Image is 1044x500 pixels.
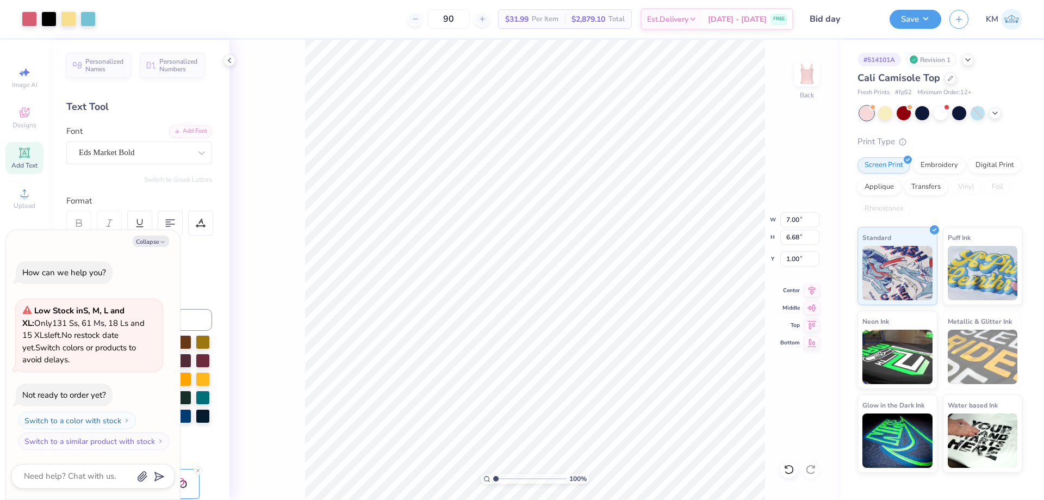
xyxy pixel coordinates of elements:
button: Switch to a similar product with stock [18,433,170,450]
span: 100 % [569,474,587,484]
div: Vinyl [951,179,981,195]
div: Print Type [857,135,1022,148]
input: – – [427,9,470,29]
button: Save [890,10,941,29]
span: KM [986,13,998,26]
span: [DATE] - [DATE] [708,14,767,25]
img: Glow in the Dark Ink [862,413,933,468]
div: How can we help you? [22,267,106,278]
span: Est. Delivery [647,14,688,25]
div: Transfers [904,179,948,195]
span: No restock date yet. [22,330,119,353]
img: Metallic & Glitter Ink [948,330,1018,384]
label: Font [66,125,83,138]
div: Screen Print [857,157,910,174]
span: Middle [780,304,800,312]
span: Minimum Order: 12 + [917,88,972,97]
img: Neon Ink [862,330,933,384]
img: Switch to a color with stock [123,417,130,424]
span: Top [780,322,800,329]
span: Total [608,14,625,25]
span: Neon Ink [862,316,889,327]
div: # 514101A [857,53,901,66]
img: Back [796,63,818,85]
div: Add Font [169,125,212,138]
a: KM [986,9,1022,30]
button: Switch to a color with stock [18,412,136,429]
span: Designs [13,121,36,129]
div: Revision 1 [906,53,956,66]
span: # fp52 [895,88,912,97]
img: Karl Michael Narciza [1001,9,1022,30]
span: Water based Ink [948,399,998,411]
span: Glow in the Dark Ink [862,399,924,411]
div: Not ready to order yet? [22,390,106,400]
span: Personalized Names [85,58,124,73]
div: Applique [857,179,901,195]
button: Switch to Greek Letters [144,175,212,184]
img: Water based Ink [948,413,1018,468]
strong: Low Stock in S, M, L and XL : [22,305,125,329]
span: $31.99 [505,14,529,25]
span: Cali Camisole Top [857,71,940,84]
div: Digital Print [968,157,1021,174]
span: Fresh Prints [857,88,890,97]
img: Standard [862,246,933,300]
span: Bottom [780,339,800,347]
img: Switch to a similar product with stock [157,438,164,445]
div: Text Tool [66,100,212,114]
span: Per Item [532,14,558,25]
span: Center [780,287,800,294]
span: $2,879.10 [571,14,605,25]
input: Untitled Design [801,8,881,30]
span: Puff Ink [948,232,971,243]
span: Add Text [11,161,38,170]
span: Metallic & Glitter Ink [948,316,1012,327]
span: Personalized Numbers [159,58,198,73]
button: Collapse [133,236,169,247]
span: Only 131 Ss, 61 Ms, 18 Ls and 15 XLs left. Switch colors or products to avoid delays. [22,305,145,365]
div: Rhinestones [857,201,910,217]
div: Foil [985,179,1010,195]
img: Puff Ink [948,246,1018,300]
div: Back [800,90,814,100]
span: FREE [773,15,785,23]
span: Image AI [12,81,38,89]
span: Upload [14,201,35,210]
div: Embroidery [913,157,965,174]
div: Format [66,195,213,207]
span: Standard [862,232,891,243]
